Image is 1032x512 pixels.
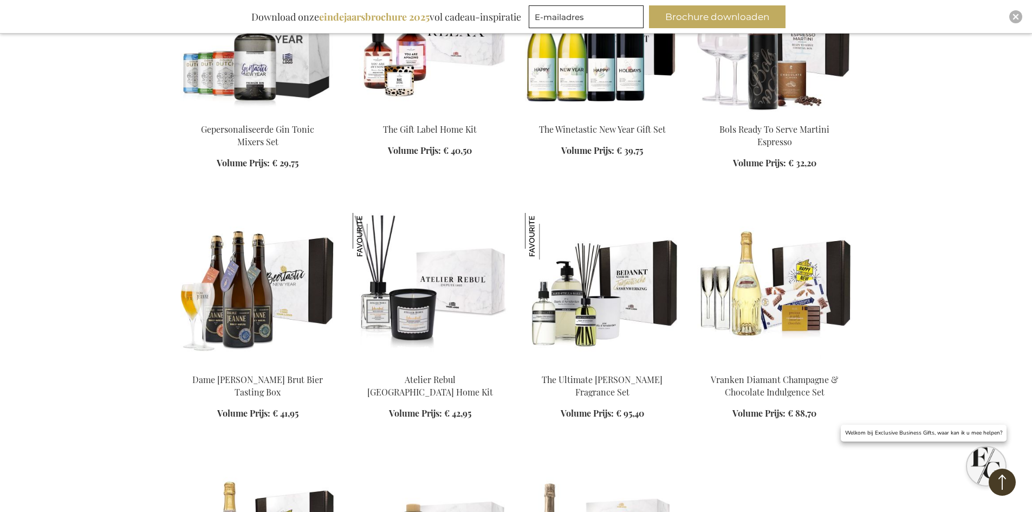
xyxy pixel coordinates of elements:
a: Volume Prijs: € 41,95 [217,407,298,420]
a: The Gift Label Home Kit [353,110,508,120]
a: Volume Prijs: € 40,50 [388,145,472,157]
a: Vranken Diamant Champagne & Chocolate Indulgence Set [711,374,838,398]
img: The Ultimate Marie-Stella-Maris Fragrance Set [525,213,572,260]
button: Brochure downloaden [649,5,786,28]
span: Volume Prijs: [733,157,786,168]
span: Volume Prijs: [389,407,442,419]
span: € 29,75 [272,157,298,168]
span: Volume Prijs: [217,157,270,168]
span: Volume Prijs: [732,407,786,419]
a: The Winetastic New Year Gift Set [539,124,666,135]
a: Vranken Diamant Champagne & Chocolate Indulgence Set [697,360,852,371]
span: € 42,95 [444,407,471,419]
a: Dame [PERSON_NAME] Brut Bier Tasting Box [192,374,323,398]
a: Volume Prijs: € 42,95 [389,407,471,420]
img: Close [1012,14,1019,20]
a: Atelier Rebul Istanbul Home Kit Atelier Rebul Istanbul Home Kit [353,360,508,371]
a: Volume Prijs: € 32,20 [733,157,816,170]
span: € 39,75 [616,145,643,156]
a: Volume Prijs: € 95,40 [561,407,644,420]
span: € 32,20 [788,157,816,168]
a: Bols Ready To Serve Martini Espresso Bols Ready To Serve Martini Espresso [697,110,852,120]
span: Volume Prijs: [388,145,441,156]
span: Volume Prijs: [561,145,614,156]
span: € 88,70 [788,407,816,419]
b: eindejaarsbrochure 2025 [319,10,430,23]
div: Close [1009,10,1022,23]
img: Atelier Rebul Istanbul Home Kit [353,213,508,365]
span: Volume Prijs: [561,407,614,419]
form: marketing offers and promotions [529,5,647,31]
a: Volume Prijs: € 88,70 [732,407,816,420]
img: Vranken Diamant Champagne & Chocolate Indulgence Set [697,213,852,365]
div: Download onze vol cadeau-inspiratie [246,5,526,28]
input: E-mailadres [529,5,644,28]
img: The Ultimate Marie-Stella-Maris Fragrance Set [525,213,680,365]
img: Dame Jeanne Royal Champagne Beer Tasting Box [180,213,335,365]
a: The Winetastic New Year Gift Set The Winetastic New Year Gift Set [525,110,680,120]
span: Volume Prijs: [217,407,270,419]
a: The Gift Label Home Kit [383,124,477,135]
a: Atelier Rebul [GEOGRAPHIC_DATA] Home Kit [367,374,493,398]
a: Volume Prijs: € 29,75 [217,157,298,170]
a: Gepersonaliseerde Gin Tonic Mixers Set [201,124,314,147]
span: € 41,95 [272,407,298,419]
a: Volume Prijs: € 39,75 [561,145,643,157]
a: The Ultimate [PERSON_NAME] Fragrance Set [542,374,663,398]
span: € 40,50 [443,145,472,156]
a: Bols Ready To Serve Martini Espresso [719,124,829,147]
a: The Ultimate Marie-Stella-Maris Fragrance Set The Ultimate Marie-Stella-Maris Fragrance Set [525,360,680,371]
a: Dame Jeanne Royal Champagne Beer Tasting Box [180,360,335,371]
img: Atelier Rebul Istanbul Home Kit [353,213,399,260]
a: Beer Apéro Gift Box [180,110,335,120]
span: € 95,40 [616,407,644,419]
